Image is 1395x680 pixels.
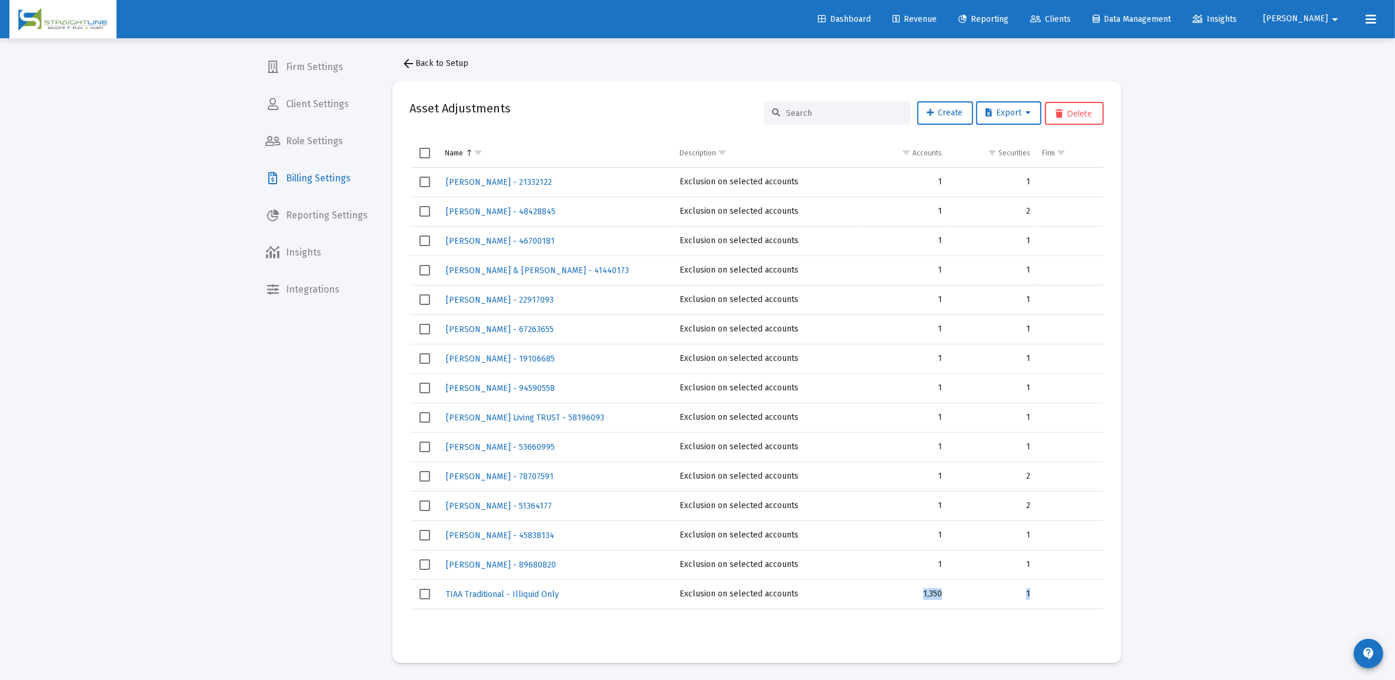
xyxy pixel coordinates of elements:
div: Select row [420,559,430,570]
div: Description [680,148,716,158]
td: Exclusion on selected accounts [674,579,860,609]
td: 2 [948,491,1036,520]
td: 1 [948,373,1036,403]
div: Securities [998,148,1030,158]
td: 1 [860,550,948,579]
span: TIAA Traditional - Illiquid Only [447,589,560,599]
div: Select row [420,442,430,452]
span: [PERSON_NAME] - 67263655 [447,324,554,334]
span: Billing Settings [257,164,378,193]
button: Delete [1045,102,1104,125]
input: Search [787,108,902,118]
td: 1 [860,373,948,403]
td: 1 [948,520,1036,550]
td: 1,350 [860,579,948,609]
td: 1 [860,285,948,314]
a: Clients [1021,8,1080,31]
div: Accounts [913,148,942,158]
a: [PERSON_NAME] Living TRUST - 58196093 [445,409,606,426]
a: [PERSON_NAME] - 48428845 [445,203,557,220]
span: Reporting [958,14,1008,24]
span: [PERSON_NAME] - 22917093 [447,295,554,305]
span: Data Management [1093,14,1171,24]
a: Client Settings [257,90,378,118]
a: Dashboard [808,8,880,31]
td: 1 [948,314,1036,344]
div: Select row [420,265,430,276]
td: Exclusion on selected accounts [674,344,860,373]
a: Revenue [883,8,946,31]
td: 1 [948,550,1036,579]
a: [PERSON_NAME] - 21332122 [445,174,554,191]
td: 1 [860,520,948,550]
td: Exclusion on selected accounts [674,403,860,432]
a: Reporting [949,8,1018,31]
td: 1 [860,256,948,285]
span: [PERSON_NAME] - 94590558 [447,383,555,393]
span: Show filter options for column 'Firm' [1057,148,1066,157]
td: 1 [948,285,1036,314]
a: Create [917,101,973,125]
a: TIAA Traditional - Illiquid Only [445,586,561,603]
a: [PERSON_NAME] & [PERSON_NAME] - 41440173 [445,262,631,279]
td: Column Firm [1036,139,1103,167]
td: 1 [860,226,948,256]
span: [PERSON_NAME] - 45838134 [447,530,555,540]
td: 1 [948,344,1036,373]
img: Dashboard [18,8,108,31]
span: Role Settings [257,127,378,155]
a: [PERSON_NAME] - 67263655 [445,321,555,338]
span: Export [986,108,1031,118]
td: 1 [948,403,1036,432]
div: Select row [420,471,430,482]
td: Exclusion on selected accounts [674,168,860,197]
span: Create [927,108,963,118]
td: 1 [860,432,948,462]
td: 1 [860,197,948,226]
td: Exclusion on selected accounts [674,314,860,344]
span: [PERSON_NAME] - 21332122 [447,177,552,187]
a: [PERSON_NAME] - 19106685 [445,350,557,367]
button: Export [976,101,1041,125]
div: Name [445,148,464,158]
td: 1 [860,403,948,432]
a: Data Management [1083,8,1180,31]
td: 1 [860,344,948,373]
button: [PERSON_NAME] [1249,7,1356,31]
a: Insights [257,238,378,267]
td: 1 [948,579,1036,609]
td: Column Name [440,139,674,167]
span: Clients [1030,14,1071,24]
div: Select row [420,589,430,599]
span: [PERSON_NAME] - 19106685 [447,354,555,364]
span: [PERSON_NAME] & [PERSON_NAME] - 41440173 [447,266,630,276]
td: 1 [860,491,948,520]
span: [PERSON_NAME] - 53660995 [447,442,555,452]
a: [PERSON_NAME] - 51364177 [445,497,554,515]
td: 1 [860,314,948,344]
span: Show filter options for column 'Name' [474,148,483,157]
td: 1 [860,462,948,491]
button: Back to Setup [392,52,478,75]
td: Exclusion on selected accounts [674,256,860,285]
span: Integrations [257,276,378,304]
a: Reporting Settings [257,201,378,230]
td: Column Securities [948,139,1036,167]
td: Exclusion on selected accounts [674,550,860,579]
td: Exclusion on selected accounts [674,462,860,491]
div: Select row [420,235,430,246]
span: [PERSON_NAME] [1263,14,1328,24]
td: Column Accounts [860,139,948,167]
td: 2 [948,462,1036,491]
div: Select row [420,500,430,511]
mat-icon: arrow_back [402,57,416,71]
td: Exclusion on selected accounts [674,432,860,462]
span: [PERSON_NAME] - 46700181 [447,236,555,246]
div: Select row [420,177,430,187]
a: [PERSON_NAME] - 22917093 [445,291,555,309]
span: [PERSON_NAME] - 89680820 [447,560,557,570]
div: Select row [420,530,430,540]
